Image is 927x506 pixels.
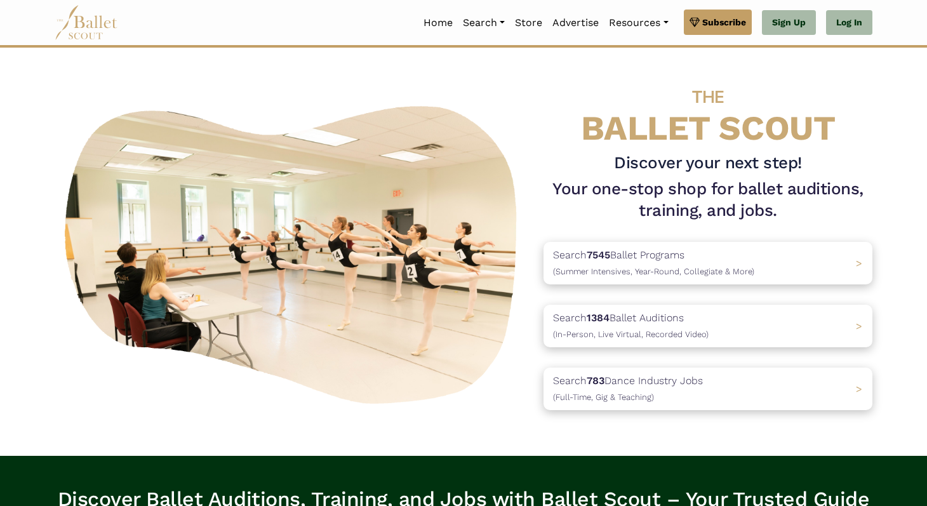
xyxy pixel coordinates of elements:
[544,73,872,147] h4: BALLET SCOUT
[553,392,654,402] span: (Full-Time, Gig & Teaching)
[547,10,604,36] a: Advertise
[553,310,709,342] p: Search Ballet Auditions
[418,10,458,36] a: Home
[604,10,673,36] a: Resources
[690,15,700,29] img: gem.svg
[856,383,862,395] span: >
[702,15,746,29] span: Subscribe
[553,247,754,279] p: Search Ballet Programs
[587,375,604,387] b: 783
[544,368,872,410] a: Search783Dance Industry Jobs(Full-Time, Gig & Teaching) >
[544,305,872,347] a: Search1384Ballet Auditions(In-Person, Live Virtual, Recorded Video) >
[544,178,872,222] h1: Your one-stop shop for ballet auditions, training, and jobs.
[587,249,610,261] b: 7545
[826,10,872,36] a: Log In
[856,320,862,332] span: >
[510,10,547,36] a: Store
[553,330,709,339] span: (In-Person, Live Virtual, Recorded Video)
[692,86,724,107] span: THE
[856,257,862,269] span: >
[684,10,752,35] a: Subscribe
[544,242,872,284] a: Search7545Ballet Programs(Summer Intensives, Year-Round, Collegiate & More)>
[762,10,816,36] a: Sign Up
[553,373,703,405] p: Search Dance Industry Jobs
[544,152,872,174] h3: Discover your next step!
[458,10,510,36] a: Search
[55,92,533,411] img: A group of ballerinas talking to each other in a ballet studio
[553,267,754,276] span: (Summer Intensives, Year-Round, Collegiate & More)
[587,312,610,324] b: 1384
